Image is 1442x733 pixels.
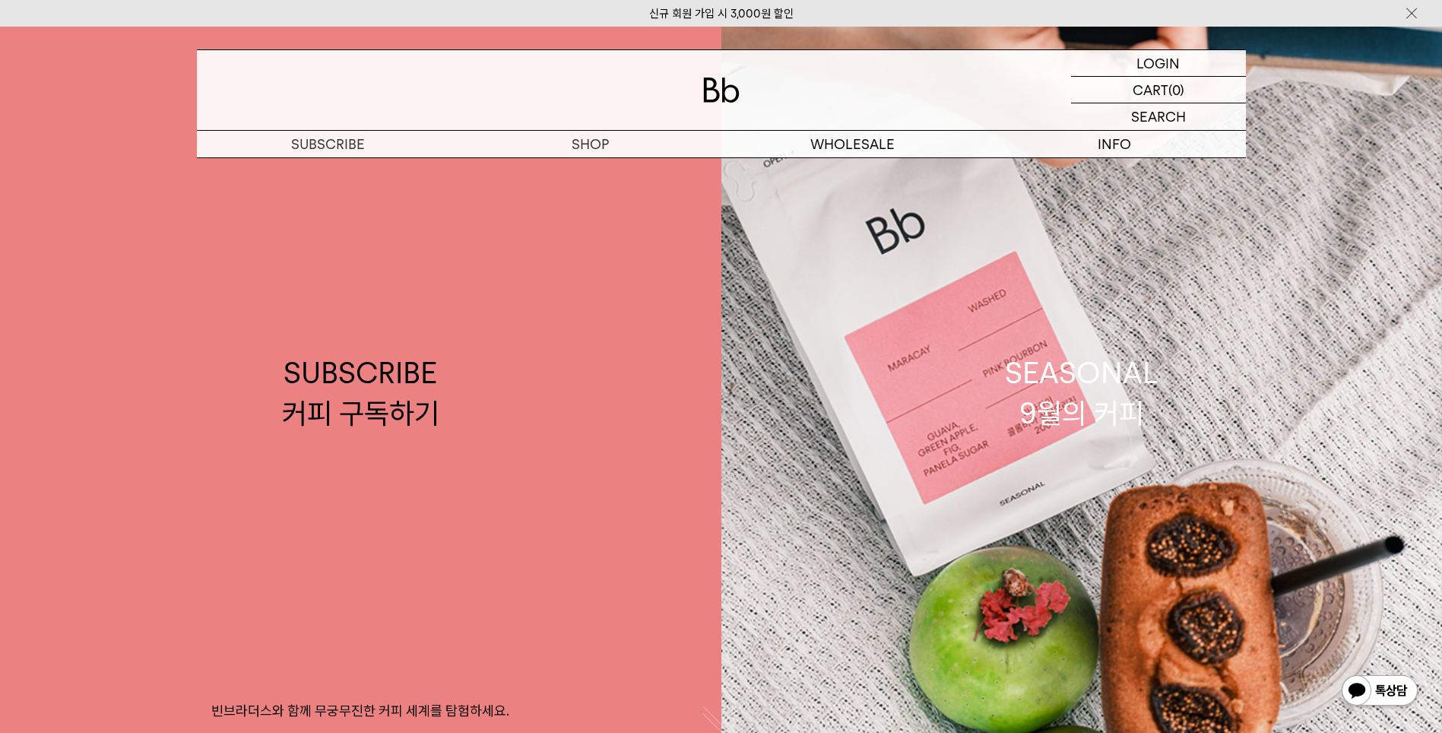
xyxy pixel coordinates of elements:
[1071,50,1246,77] a: LOGIN
[1340,674,1419,710] img: 카카오톡 채널 1:1 채팅 버튼
[1131,103,1186,130] p: SEARCH
[1136,50,1180,76] p: LOGIN
[1133,77,1168,103] p: CART
[197,131,459,157] a: SUBSCRIBE
[1168,77,1184,103] p: (0)
[459,131,721,157] a: SHOP
[649,7,794,21] a: 신규 회원 가입 시 3,000원 할인
[721,131,984,157] p: WHOLESALE
[1071,77,1246,103] a: CART (0)
[282,353,439,433] div: SUBSCRIBE 커피 구독하기
[703,78,740,103] img: 로고
[1005,353,1158,433] div: SEASONAL 9월의 커피
[984,131,1246,157] p: INFO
